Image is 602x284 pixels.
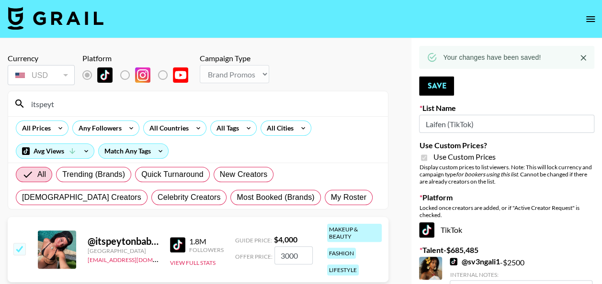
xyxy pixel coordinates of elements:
[419,103,594,113] label: List Name
[173,67,188,83] img: YouTube
[88,254,184,263] a: [EMAIL_ADDRESS][DOMAIN_NAME]
[450,257,500,266] a: @sv3ngali1
[576,51,591,65] button: Close
[170,237,185,252] img: TikTok
[144,121,191,135] div: All Countries
[274,235,297,244] strong: $ 4,000
[37,169,46,180] span: All
[419,141,594,150] label: Use Custom Prices?
[419,193,594,202] label: Platform
[200,54,269,63] div: Campaign Type
[581,10,600,29] button: open drawer
[235,253,273,260] span: Offer Price:
[141,169,204,180] span: Quick Turnaround
[419,222,434,238] img: TikTok
[62,169,125,180] span: Trending (Brands)
[443,49,541,66] div: Your changes have been saved!
[327,248,356,259] div: fashion
[82,65,196,85] div: List locked to TikTok.
[135,67,150,83] img: Instagram
[99,144,168,158] div: Match Any Tags
[158,192,221,203] span: Celebrity Creators
[450,258,457,265] img: TikTok
[331,192,366,203] span: My Roster
[237,192,314,203] span: Most Booked (Brands)
[88,235,159,247] div: @ itspeytonbabyy
[189,237,224,246] div: 1.8M
[419,222,594,238] div: TikTok
[88,247,159,254] div: [GEOGRAPHIC_DATA]
[10,67,73,84] div: USD
[419,164,594,185] div: Display custom prices to list viewers. Note: This will lock currency and campaign type . Cannot b...
[220,169,268,180] span: New Creators
[170,259,216,266] button: View Full Stats
[419,76,454,96] button: Save
[211,121,241,135] div: All Tags
[455,171,517,178] em: for bookers using this list
[327,264,359,275] div: lifestyle
[16,144,94,158] div: Avg Views
[82,54,196,63] div: Platform
[235,237,272,244] span: Guide Price:
[419,204,594,218] div: Locked once creators are added, or if "Active Creator Request" is checked.
[450,271,592,278] div: Internal Notes:
[22,192,141,203] span: [DEMOGRAPHIC_DATA] Creators
[8,7,103,30] img: Grail Talent
[261,121,295,135] div: All Cities
[433,152,495,162] span: Use Custom Prices
[16,121,53,135] div: All Prices
[25,96,382,111] input: Search by User Name
[97,67,113,83] img: TikTok
[189,246,224,253] div: Followers
[73,121,124,135] div: Any Followers
[419,245,594,255] label: Talent - $ 685,485
[274,246,313,264] input: 4,000
[8,63,75,87] div: Currency is locked to USD
[327,224,382,242] div: makeup & beauty
[8,54,75,63] div: Currency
